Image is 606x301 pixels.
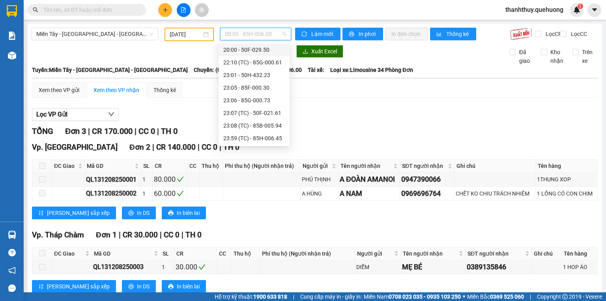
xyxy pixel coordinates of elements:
[579,48,598,65] span: Trên xe
[311,30,334,38] span: Làm mới
[454,160,536,173] th: Ghi chú
[177,190,184,197] span: check
[223,121,285,130] div: 23:08 (TC) - 85B-005.94
[122,280,156,293] button: printerIn DS
[94,249,152,258] span: Mã GD
[302,189,337,198] div: A HÙNG
[154,174,186,185] div: 80.000
[8,267,16,274] span: notification
[223,45,285,54] div: 20:00 - 50F-029.50
[340,162,392,170] span: Tên người nhận
[356,263,399,271] div: DIỄM
[88,126,90,136] span: |
[202,143,217,152] span: CC 0
[578,4,583,9] sup: 1
[223,109,285,117] div: 23:07 (TC) - 50F-021.61
[123,230,158,239] span: CR 30.000
[468,249,524,258] span: SĐT người nhận
[164,230,180,239] span: CC 0
[158,3,172,17] button: plus
[162,263,173,271] div: 1
[223,160,301,173] th: Phí thu hộ (Người nhận trả)
[389,293,461,300] strong: 0708 023 035 - 0935 103 250
[108,111,114,117] span: down
[153,86,176,94] div: Thống kê
[200,160,223,173] th: Thu hộ
[339,187,400,201] td: A NAM
[8,249,16,256] span: question-circle
[8,231,16,239] img: warehouse-icon
[161,247,174,260] th: SL
[403,249,457,258] span: Tên người nhận
[94,86,139,94] div: Xem theo VP nhận
[563,263,596,271] div: 1 HOP ÁO
[142,189,151,198] div: 1
[223,71,285,79] div: 23:01 - 50H-432.23
[400,187,454,201] td: 0969696764
[85,187,141,201] td: QL131208250002
[223,83,285,92] div: 23:05 - 85F-000.30
[303,162,330,170] span: Người gửi
[537,189,596,198] div: 1 LỒNG CÓ CON CHIM
[177,209,200,217] span: In biên lai
[119,230,121,239] span: |
[199,7,204,13] span: aim
[587,3,601,17] button: caret-down
[401,260,466,274] td: MẸ BÉ
[129,143,150,152] span: Đơn 2
[170,30,201,39] input: 12/08/2025
[157,126,159,136] span: |
[225,28,287,40] span: 08:00 - 85H-006.00
[223,134,285,143] div: 23:59 (TC) - 85H-006.45
[198,143,200,152] span: |
[154,188,186,199] div: 60.000
[359,30,377,38] span: In phơi
[142,175,151,184] div: 1
[400,173,454,186] td: 0947390066
[8,284,16,292] span: message
[466,260,532,274] td: 0389135846
[32,108,119,121] button: Lọc VP Gửi
[65,126,86,136] span: Đơn 3
[162,207,206,219] button: printerIn biên lai
[364,292,461,301] span: Miền Nam
[187,160,200,173] th: CC
[260,247,355,260] th: Phí thu hộ (Người nhận trả)
[161,126,178,136] span: TH 0
[293,292,294,301] span: |
[490,293,524,300] strong: 0369 525 060
[39,86,79,94] div: Xem theo VP gửi
[87,162,133,170] span: Mã GD
[10,51,43,88] b: An Anh Limousine
[85,173,141,186] td: QL131208250001
[177,176,184,183] span: check
[430,28,476,40] button: bar-chartThống kê
[7,5,17,17] img: logo-vxr
[177,3,191,17] button: file-add
[295,28,340,40] button: syncLàm mới
[573,6,580,13] img: icon-new-feature
[301,31,308,38] span: sync
[181,230,183,239] span: |
[339,173,400,186] td: A ĐOÀN AMANOI
[385,28,428,40] button: In đơn chọn
[340,174,398,185] div: A ĐOÀN AMANOI
[402,261,464,273] div: MẸ BÉ
[153,160,187,173] th: CR
[579,4,582,9] span: 1
[141,160,153,173] th: SL
[300,292,362,301] span: Cung cấp máy in - giấy in:
[330,66,413,74] span: Loại xe: Limousine 34 Phòng Đơn
[174,247,217,260] th: CR
[536,160,598,173] th: Tên hàng
[215,292,287,301] span: Hỗ trợ kỹ thuật:
[568,30,588,38] span: Lọc CC
[38,284,44,290] span: sort-ascending
[436,31,443,38] span: bar-chart
[32,67,188,73] b: Tuyến: Miền Tây - [GEOGRAPHIC_DATA] - [GEOGRAPHIC_DATA]
[168,210,174,216] span: printer
[32,207,116,219] button: sort-ascending[PERSON_NAME] sắp xếp
[181,7,186,13] span: file-add
[122,207,156,219] button: printerIn DS
[516,48,535,65] span: Đã giao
